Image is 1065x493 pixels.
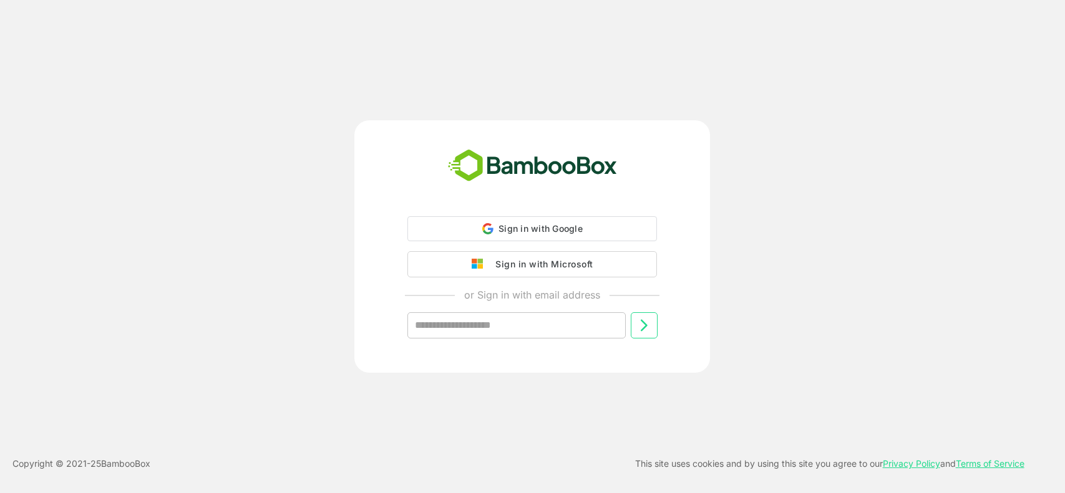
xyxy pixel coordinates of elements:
[441,145,624,186] img: bamboobox
[464,287,600,302] p: or Sign in with email address
[498,223,583,234] span: Sign in with Google
[407,251,657,277] button: Sign in with Microsoft
[489,256,593,272] div: Sign in with Microsoft
[635,456,1024,471] p: This site uses cookies and by using this site you agree to our and
[407,216,657,241] div: Sign in with Google
[956,458,1024,469] a: Terms of Service
[12,456,150,471] p: Copyright © 2021- 25 BambooBox
[472,259,489,270] img: google
[883,458,940,469] a: Privacy Policy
